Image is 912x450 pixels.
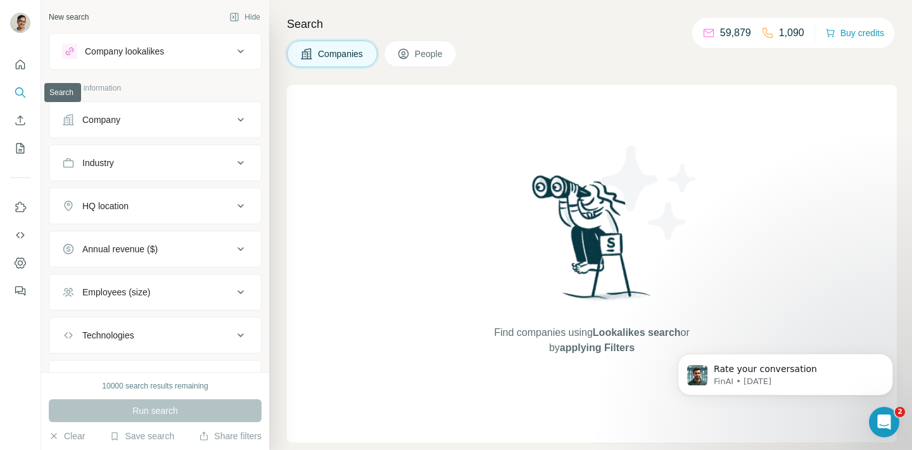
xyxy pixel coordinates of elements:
[287,15,897,33] h4: Search
[10,252,30,274] button: Dashboard
[49,148,261,178] button: Industry
[49,320,261,350] button: Technologies
[82,157,114,169] div: Industry
[82,329,134,342] div: Technologies
[49,191,261,221] button: HQ location
[659,327,912,416] iframe: Intercom notifications message
[318,48,364,60] span: Companies
[49,36,261,67] button: Company lookalikes
[102,380,208,392] div: 10000 search results remaining
[720,25,751,41] p: 59,879
[49,277,261,307] button: Employees (size)
[82,243,158,255] div: Annual revenue ($)
[49,430,85,442] button: Clear
[10,137,30,160] button: My lists
[199,430,262,442] button: Share filters
[526,172,658,313] img: Surfe Illustration - Woman searching with binoculars
[592,136,706,250] img: Surfe Illustration - Stars
[85,45,164,58] div: Company lookalikes
[10,280,30,302] button: Feedback
[82,113,120,126] div: Company
[825,24,884,42] button: Buy credits
[593,327,681,338] span: Lookalikes search
[49,363,261,394] button: Keywords
[220,8,269,27] button: Hide
[49,82,262,94] p: Company information
[10,196,30,219] button: Use Surfe on LinkedIn
[110,430,174,442] button: Save search
[895,407,905,417] span: 2
[560,342,635,353] span: applying Filters
[490,325,693,356] span: Find companies using or by
[10,53,30,76] button: Quick start
[49,105,261,135] button: Company
[779,25,804,41] p: 1,090
[415,48,444,60] span: People
[82,286,150,299] div: Employees (size)
[10,224,30,247] button: Use Surfe API
[10,81,30,104] button: Search
[82,200,129,212] div: HQ location
[49,11,89,23] div: New search
[10,13,30,33] img: Avatar
[49,234,261,264] button: Annual revenue ($)
[10,109,30,132] button: Enrich CSV
[869,407,899,437] iframe: Intercom live chat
